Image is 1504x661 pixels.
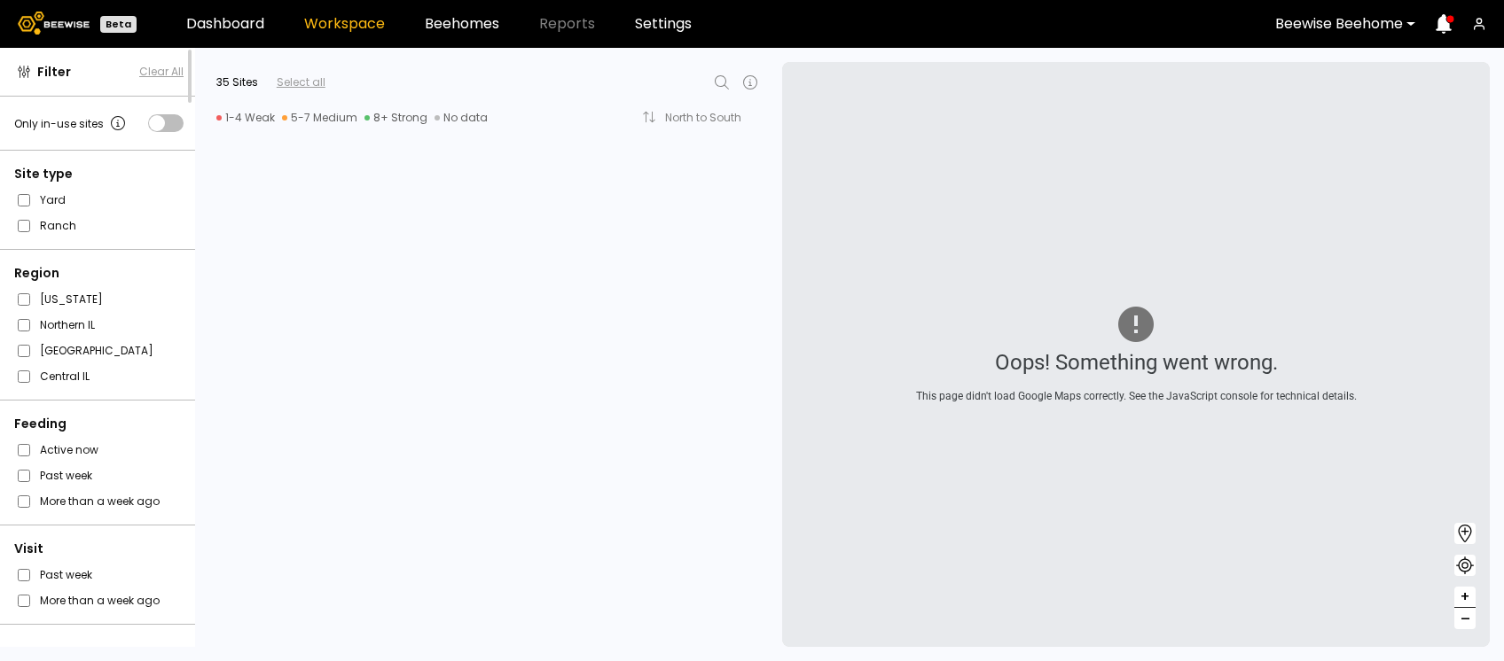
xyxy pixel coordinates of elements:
[18,12,90,35] img: Beewise logo
[216,111,275,125] div: 1-4 Weak
[14,540,184,558] div: Visit
[40,216,76,235] label: Ranch
[1454,587,1476,608] button: +
[40,492,160,510] label: More than a week ago
[304,17,385,31] a: Workspace
[139,64,184,80] button: Clear All
[40,367,90,385] label: Central IL
[37,63,71,82] span: Filter
[858,352,1414,373] div: Oops! Something went wrong.
[1460,586,1470,608] span: +
[1454,608,1476,629] button: –
[14,165,184,183] div: Site type
[14,415,184,433] div: Feeding
[100,16,137,33] div: Beta
[539,17,595,31] span: Reports
[40,341,153,360] label: [GEOGRAPHIC_DATA]
[425,17,499,31] a: Beehomes
[277,74,325,90] div: Select all
[435,111,488,125] div: No data
[858,391,1414,401] div: This page didn't load Google Maps correctly. See the JavaScript console for technical details.
[1461,608,1470,630] span: –
[40,290,103,308] label: [US_STATE]
[14,113,129,134] div: Only in-use sites
[40,315,95,334] label: Northern IL
[14,264,184,283] div: Region
[40,466,92,485] label: Past week
[40,191,66,209] label: Yard
[635,17,692,31] a: Settings
[364,111,427,125] div: 8+ Strong
[40,591,160,610] label: More than a week ago
[186,17,264,31] a: Dashboard
[282,111,357,125] div: 5-7 Medium
[665,113,754,123] div: North to South
[40,440,98,459] label: Active now
[216,74,258,90] div: 35 Sites
[40,565,92,584] label: Past week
